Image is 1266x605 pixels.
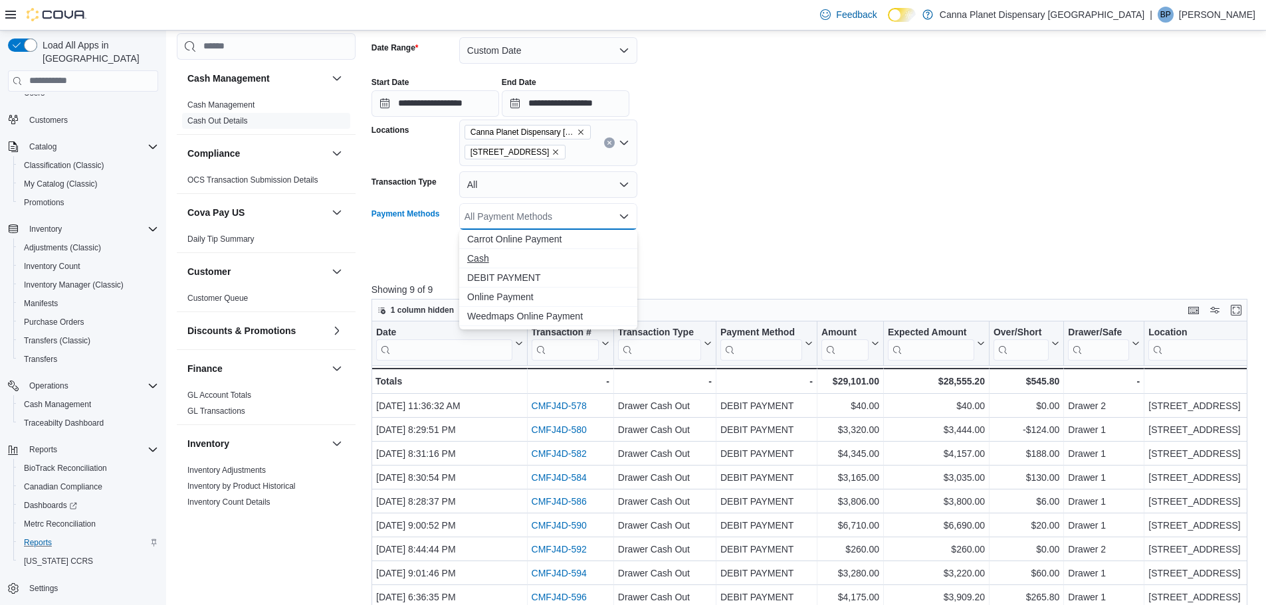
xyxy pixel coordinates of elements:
button: [US_STATE] CCRS [13,552,163,570]
button: Operations [3,377,163,395]
a: Inventory On Hand by Package [187,513,298,523]
button: Cova Pay US [329,205,345,220]
a: CMFJ4D-580 [531,424,586,435]
span: Adjustments (Classic) [19,240,158,256]
a: Feedback [815,1,882,28]
div: $3,800.00 [888,493,985,509]
span: Catalog [24,139,158,155]
a: Canadian Compliance [19,479,108,495]
span: Cash Management [24,399,91,410]
span: Catalog [29,141,56,152]
div: Amount [821,326,869,339]
div: [DATE] 8:31:16 PM [376,446,523,462]
span: OCS Transaction Submission Details [187,175,318,185]
span: Customer Queue [187,293,248,303]
button: Manifests [13,294,163,313]
span: BioTrack Reconciliation [24,463,107,474]
div: Payment Method [720,326,802,360]
span: Manifests [24,298,58,309]
a: Promotions [19,195,70,211]
a: Cash Management [187,100,255,110]
div: Drawer Cash Out [618,541,712,557]
input: Press the down key to open a popover containing a calendar. [502,90,629,117]
a: Daily Tip Summary [187,234,255,244]
div: $29,101.00 [821,373,879,389]
div: $3,320.00 [821,422,879,438]
span: Reports [24,537,52,548]
span: Manifests [19,296,158,311]
p: [PERSON_NAME] [1179,7,1255,23]
button: Cova Pay US [187,206,326,219]
button: Finance [329,361,345,377]
a: CMFJ4D-592 [531,544,586,555]
span: Cash [467,252,629,265]
button: Inventory Manager (Classic) [13,276,163,294]
div: Amount [821,326,869,360]
div: [DATE] 9:00:52 PM [376,517,523,533]
p: Canna Planet Dispensary [GEOGRAPHIC_DATA] [940,7,1144,23]
button: All [459,171,637,198]
span: Online Payment [467,290,629,303]
span: Inventory Count [19,258,158,274]
a: CMFJ4D-584 [531,472,586,483]
button: Over/Short [994,326,1059,360]
span: Washington CCRS [19,553,158,569]
div: Binal Patel [1158,7,1174,23]
button: Open list of options [619,137,629,148]
h3: Customer [187,265,231,278]
span: Carrot Online Payment [467,232,629,246]
span: Promotions [19,195,158,211]
div: Cash Management [177,97,356,134]
div: $260.00 [821,541,879,557]
span: Transfers [19,351,158,367]
a: Traceabilty Dashboard [19,415,109,431]
span: DEBIT PAYMENT [467,271,629,284]
button: Weedmaps Online Payment [459,307,637,326]
div: Transaction Type [618,326,701,339]
span: Transfers (Classic) [24,335,90,346]
button: Reports [3,440,163,459]
div: Drawer Cash Out [618,565,712,581]
button: DEBIT PAYMENT [459,268,637,288]
div: $188.00 [994,446,1059,462]
button: Transaction Type [618,326,712,360]
a: CMFJ4D-590 [531,520,586,531]
span: Inventory Count [24,261,80,272]
div: Transaction # URL [531,326,598,360]
div: $260.00 [888,541,985,557]
button: Carrot Online Payment [459,230,637,249]
div: Drawer Cash Out [618,446,712,462]
div: Payment Method [720,326,802,339]
a: Settings [24,580,63,596]
button: Display options [1207,302,1223,318]
a: Inventory Manager (Classic) [19,277,129,293]
div: Expected Amount [888,326,974,339]
a: CMFJ4D-582 [531,448,586,459]
div: $0.00 [994,541,1059,557]
p: | [1150,7,1152,23]
button: Purchase Orders [13,313,163,331]
span: Transfers (Classic) [19,333,158,349]
button: Settings [3,578,163,598]
span: Customers [24,112,158,128]
div: Drawer 2 [1068,398,1140,414]
span: Traceabilty Dashboard [24,418,104,428]
span: Settings [24,580,158,596]
span: Inventory Adjustments [187,465,266,475]
button: Discounts & Promotions [187,324,326,337]
span: Transfers [24,354,57,365]
span: BioTrack Reconciliation [19,460,158,476]
a: BioTrack Reconciliation [19,460,112,476]
div: Drawer Cash Out [618,398,712,414]
div: Drawer Cash Out [618,517,712,533]
div: $6,710.00 [821,517,879,533]
span: Reports [29,444,57,455]
h3: Inventory [187,437,229,450]
button: Remove 37 North Main St Ellenville 12428 NY from selection in this group [552,148,560,156]
div: $545.80 [994,373,1059,389]
div: [DATE] 11:36:32 AM [376,398,523,414]
button: Keyboard shortcuts [1186,302,1202,318]
div: $6.00 [994,493,1059,509]
button: Amount [821,326,879,360]
label: End Date [502,77,536,88]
